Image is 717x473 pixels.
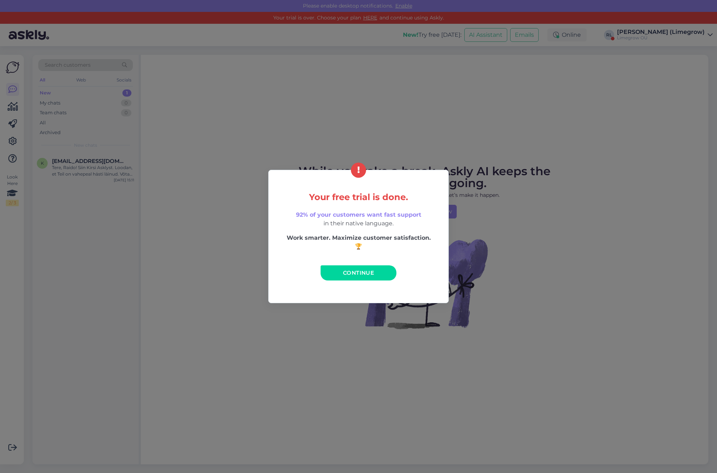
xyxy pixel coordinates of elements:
a: Continue [321,265,396,280]
h5: Your free trial is done. [284,193,433,202]
p: Work smarter. Maximize customer satisfaction. 🏆 [284,234,433,251]
span: Continue [343,269,374,276]
p: in their native language. [284,211,433,228]
span: 92% of your customers want fast support [296,211,421,218]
